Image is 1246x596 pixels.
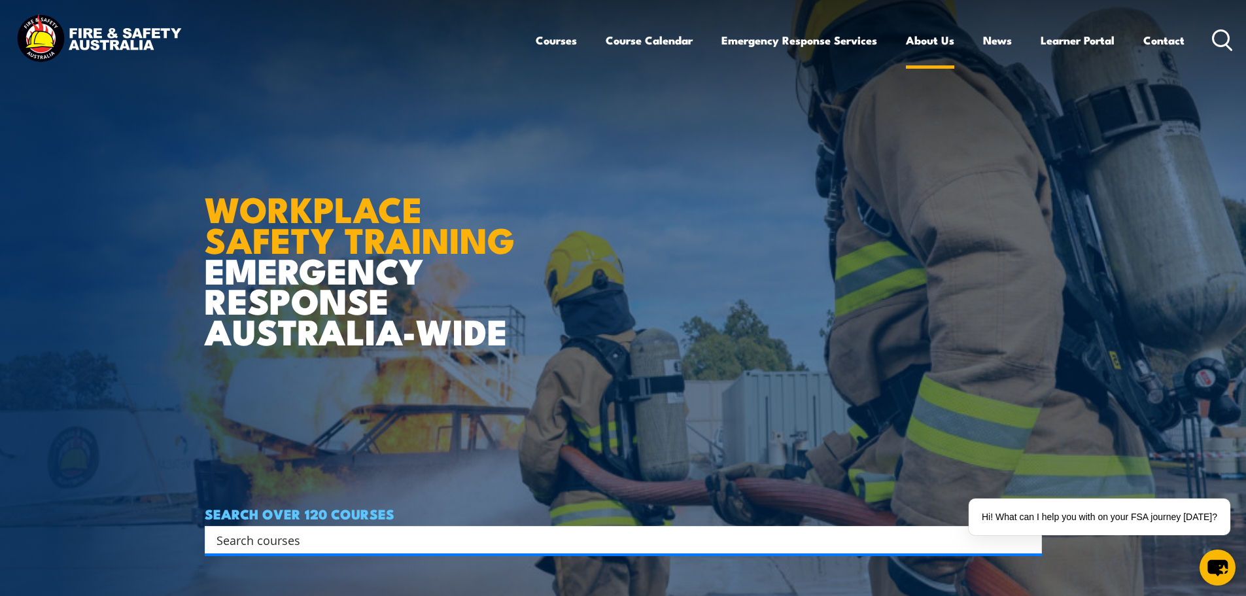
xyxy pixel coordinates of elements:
[1041,23,1115,58] a: Learner Portal
[969,499,1230,535] div: Hi! What can I help you with on your FSA journey [DATE]?
[721,23,877,58] a: Emergency Response Services
[1143,23,1185,58] a: Contact
[205,506,1042,521] h4: SEARCH OVER 120 COURSES
[205,181,515,266] strong: WORKPLACE SAFETY TRAINING
[906,23,954,58] a: About Us
[983,23,1012,58] a: News
[606,23,693,58] a: Course Calendar
[216,530,1013,550] input: Search input
[219,531,1016,549] form: Search form
[536,23,577,58] a: Courses
[205,160,525,346] h1: EMERGENCY RESPONSE AUSTRALIA-WIDE
[1200,550,1236,586] button: chat-button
